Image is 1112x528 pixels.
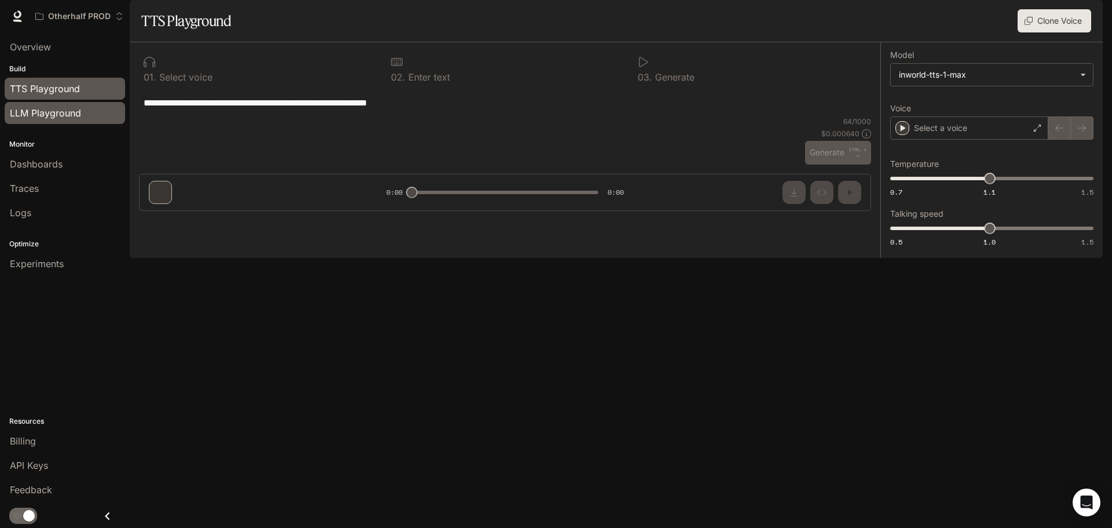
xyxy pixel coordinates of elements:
span: 0.5 [890,237,902,247]
p: Otherhalf PROD [48,12,111,21]
div: Open Intercom Messenger [1073,489,1100,516]
h1: TTS Playground [141,9,231,32]
p: Select a voice [914,122,967,134]
p: 0 2 . [391,72,405,82]
span: 1.5 [1081,237,1093,247]
p: Model [890,51,914,59]
p: Voice [890,104,911,112]
p: Talking speed [890,210,943,218]
button: Open workspace menu [30,5,129,28]
p: 64 / 1000 [843,116,871,126]
button: Clone Voice [1018,9,1091,32]
div: inworld-tts-1-max [899,69,1074,81]
p: Temperature [890,160,939,168]
div: inworld-tts-1-max [891,64,1093,86]
span: 1.0 [983,237,996,247]
span: 1.1 [983,187,996,197]
p: Generate [652,72,694,82]
span: 1.5 [1081,187,1093,197]
p: $ 0.000640 [821,129,859,139]
span: 0.7 [890,187,902,197]
p: Enter text [405,72,450,82]
p: 0 3 . [638,72,652,82]
p: Select voice [156,72,213,82]
p: 0 1 . [144,72,156,82]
